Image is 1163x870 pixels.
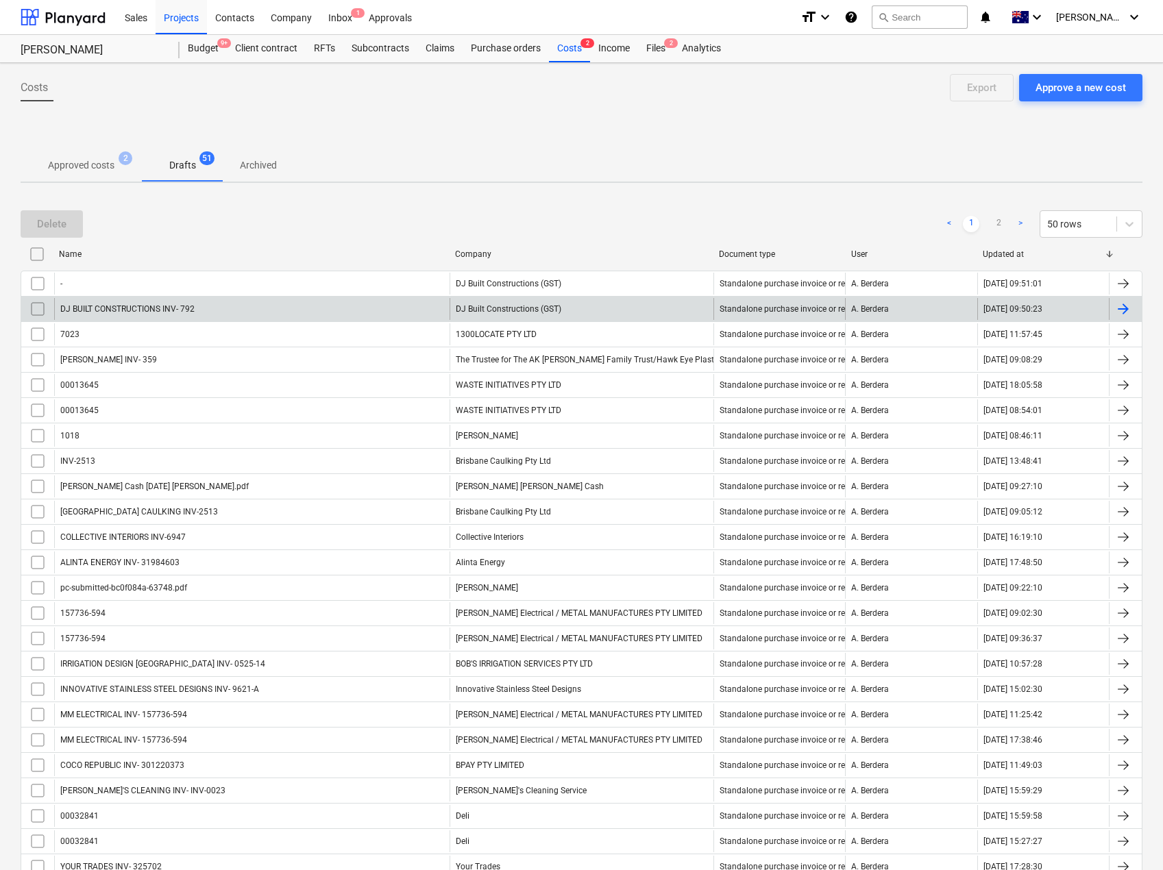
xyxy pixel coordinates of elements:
p: Drafts [169,158,196,173]
i: keyboard_arrow_down [1029,9,1045,25]
div: Budget [180,35,227,62]
div: [DATE] 09:02:30 [983,608,1042,618]
div: WASTE INITIATIVES PTY LTD [450,399,713,421]
div: A. Berdera [845,602,977,624]
a: Subcontracts [343,35,417,62]
a: Previous page [941,216,957,232]
div: [PERSON_NAME] Electrical / METAL MANUFACTURES PTY LIMITED [450,602,713,624]
div: Standalone purchase invoice or receipt [720,583,863,593]
a: Files2 [638,35,674,62]
div: COCO REPUBLIC INV- 301220373 [60,760,184,770]
div: Standalone purchase invoice or receipt [720,482,863,491]
div: Document type [719,249,840,259]
div: Standalone purchase invoice or receipt [720,330,863,339]
div: Standalone purchase invoice or receipt [720,684,863,694]
div: ALINTA ENERGY INV- 31984603 [60,558,180,567]
span: 1 [351,8,365,18]
div: A. Berdera [845,273,977,295]
div: [DATE] 15:59:29 [983,786,1042,795]
div: A. Berdera [845,704,977,725]
div: 00013645 [60,406,99,415]
div: [DATE] 09:22:10 [983,583,1042,593]
div: 157736-594 [60,634,106,643]
a: Page 2 [990,216,1007,232]
div: A. Berdera [845,450,977,472]
div: [DATE] 16:19:10 [983,532,1042,542]
div: WASTE INITIATIVES PTY LTD [450,374,713,396]
span: Costs [21,79,48,96]
div: A. Berdera [845,653,977,675]
div: BOB'S IRRIGATION SERVICES PTY LTD [450,653,713,675]
div: [DATE] 08:54:01 [983,406,1042,415]
div: [GEOGRAPHIC_DATA] CAULKING INV-2513 [60,507,218,517]
span: 2 [580,38,594,48]
div: [DATE] 11:49:03 [983,760,1042,770]
a: Costs2 [549,35,590,62]
div: MM ELECTRICAL INV- 157736-594 [60,710,187,719]
div: [DATE] 09:27:10 [983,482,1042,491]
div: [DATE] 08:46:11 [983,431,1042,440]
div: A. Berdera [845,805,977,827]
div: Files [638,35,674,62]
div: A. Berdera [845,298,977,320]
div: [DATE] 09:36:37 [983,634,1042,643]
div: Standalone purchase invoice or receipt [720,279,863,288]
div: A. Berdera [845,475,977,497]
div: INNOVATIVE STAINLESS STEEL DESIGNS INV- 9621-A [60,684,259,694]
p: Archived [240,158,277,173]
div: A. Berdera [845,349,977,371]
div: COLLECTIVE INTERIORS INV-6947 [60,532,186,542]
div: 1300LOCATE PTY LTD [450,323,713,345]
i: notifications [979,9,992,25]
div: Standalone purchase invoice or receipt [720,659,863,669]
div: [DATE] 09:05:12 [983,507,1042,517]
a: Next page [1012,216,1029,232]
div: [PERSON_NAME] Electrical / METAL MANUFACTURES PTY LIMITED [450,627,713,649]
div: User [851,249,972,259]
div: Chat Widget [1094,804,1163,870]
div: 00032841 [60,836,99,846]
div: [DATE] 09:08:29 [983,355,1042,364]
div: INV-2513 [60,456,95,466]
div: A. Berdera [845,323,977,345]
div: [DATE] 15:27:27 [983,836,1042,846]
div: Analytics [674,35,729,62]
div: Standalone purchase invoice or receipt [720,608,863,618]
div: Costs [549,35,590,62]
div: [PERSON_NAME] [450,577,713,599]
div: DJ Built Constructions (GST) [450,298,713,320]
div: Standalone purchase invoice or receipt [720,406,863,415]
div: A. Berdera [845,678,977,700]
div: 00013645 [60,380,99,390]
div: [PERSON_NAME] Cash [DATE] [PERSON_NAME].pdf [60,482,249,491]
div: A. Berdera [845,399,977,421]
i: format_size [800,9,817,25]
div: IRRIGATION DESIGN [GEOGRAPHIC_DATA] INV- 0525-14 [60,659,265,669]
a: Client contract [227,35,306,62]
div: A. Berdera [845,425,977,447]
div: Standalone purchase invoice or receipt [720,532,863,542]
div: A. Berdera [845,526,977,548]
div: BPAY PTY LIMITED [450,754,713,776]
p: Approved costs [48,158,114,173]
div: A. Berdera [845,551,977,573]
a: Purchase orders [463,35,549,62]
button: Approve a new cost [1019,74,1142,101]
div: A. Berdera [845,501,977,523]
a: Page 1 is your current page [963,216,979,232]
div: [DATE] 17:38:46 [983,735,1042,745]
a: Claims [417,35,463,62]
div: [PERSON_NAME]'S CLEANING INV- INV-0023 [60,786,225,795]
div: DJ Built Constructions (GST) [450,273,713,295]
div: [PERSON_NAME] [21,43,163,58]
div: [PERSON_NAME] Electrical / METAL MANUFACTURES PTY LIMITED [450,704,713,725]
a: Income [590,35,638,62]
span: 9+ [217,38,231,48]
div: Standalone purchase invoice or receipt [720,634,863,643]
div: Brisbane Caulking Pty Ltd [450,450,713,472]
div: Updated at [983,249,1104,259]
